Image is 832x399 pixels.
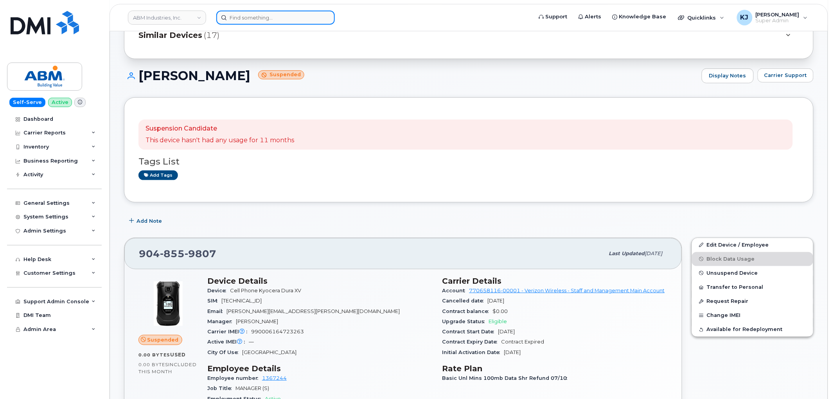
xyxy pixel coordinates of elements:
[442,329,498,335] span: Contract Start Date
[216,11,335,25] input: Find something...
[204,30,219,41] span: (17)
[534,9,573,25] a: Support
[489,318,507,324] span: Eligible
[756,11,800,18] span: [PERSON_NAME]
[501,339,544,345] span: Contract Expired
[498,329,515,335] span: [DATE]
[207,276,433,286] h3: Device Details
[493,308,508,314] span: $0.00
[688,14,716,21] span: Quicklinks
[207,339,249,345] span: Active IMEI
[442,276,668,286] h3: Carrier Details
[442,349,504,355] span: Initial Activation Date
[692,238,813,252] a: Edit Device / Employee
[607,9,672,25] a: Knowledge Base
[573,9,607,25] a: Alerts
[442,288,469,293] span: Account
[207,308,226,314] span: Email
[442,318,489,324] span: Upgrade Status
[207,375,262,381] span: Employee number
[442,364,668,373] h3: Rate Plan
[756,18,800,24] span: Super Admin
[442,339,501,345] span: Contract Expiry Date
[160,248,185,259] span: 855
[221,298,262,304] span: [TECHNICAL_ID]
[442,375,571,381] span: Basic Unl Mins 100mb Data Shr Refund 07/10
[124,214,169,228] button: Add Note
[146,136,294,145] p: This device hasn't had any usage for 11 months
[262,375,287,381] a: 1367244
[692,252,813,266] button: Block Data Usage
[124,69,698,82] h1: [PERSON_NAME]
[235,385,269,391] span: MANAGER (S)
[585,13,602,21] span: Alerts
[207,298,221,304] span: SIM
[692,266,813,280] button: Unsuspend Device
[504,349,521,355] span: [DATE]
[185,248,216,259] span: 9807
[442,308,493,314] span: Contract balance
[258,70,304,79] small: Suspended
[758,68,814,82] button: Carrier Support
[707,270,758,276] span: Unsuspend Device
[137,217,162,225] span: Add Note
[207,329,251,335] span: Carrier IMEI
[207,385,235,391] span: Job Title
[207,349,242,355] span: City Of Use
[138,30,202,41] span: Similar Devices
[230,288,301,293] span: Cell Phone Kyocera Dura XV
[138,157,799,166] h3: Tags List
[207,288,230,293] span: Device
[249,339,254,345] span: —
[764,72,807,79] span: Carrier Support
[692,294,813,308] button: Request Repair
[692,308,813,322] button: Change IMEI
[673,10,730,25] div: Quicklinks
[469,288,665,293] a: 770658116-00001 - Verizon Wireless - Staff and Management Main Account
[170,352,186,358] span: used
[546,13,568,21] span: Support
[619,13,667,21] span: Knowledge Base
[139,248,216,259] span: 904
[609,250,645,256] span: Last updated
[692,322,813,336] button: Available for Redeployment
[442,298,488,304] span: Cancelled date
[731,10,813,25] div: Kobe Justice
[692,280,813,294] button: Transfer to Personal
[707,327,783,333] span: Available for Redeployment
[740,13,749,22] span: KJ
[645,250,663,256] span: [DATE]
[242,349,297,355] span: [GEOGRAPHIC_DATA]
[146,124,294,133] p: Suspension Candidate
[251,329,304,335] span: 990006164723263
[226,308,400,314] span: [PERSON_NAME][EMAIL_ADDRESS][PERSON_NAME][DOMAIN_NAME]
[207,364,433,373] h3: Employee Details
[138,170,178,180] a: Add tags
[488,298,505,304] span: [DATE]
[138,352,170,358] span: 0.00 Bytes
[138,362,168,367] span: 0.00 Bytes
[236,318,278,324] span: [PERSON_NAME]
[145,280,192,327] img: image20231002-3703462-1jxprgc.jpeg
[128,11,206,25] a: ABM Industries, Inc.
[147,336,179,344] span: Suspended
[702,68,754,83] a: Display Notes
[207,318,236,324] span: Manager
